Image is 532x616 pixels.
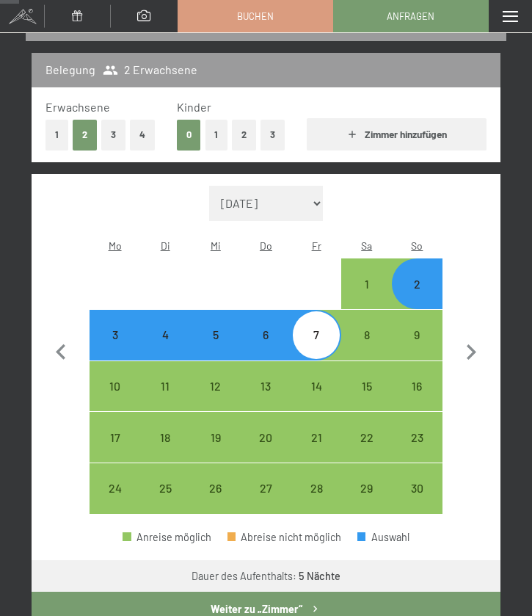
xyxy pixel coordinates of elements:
abbr: Samstag [361,239,372,252]
div: 14 [293,380,340,428]
div: Fri Nov 28 2025 [291,463,342,514]
div: 18 [142,432,189,479]
div: Mon Nov 24 2025 [90,463,140,514]
div: 19 [192,432,240,479]
button: 2 [73,120,97,150]
a: Buchen [178,1,332,32]
div: Anreise möglich [90,463,140,514]
button: 0 [177,120,201,150]
button: 4 [130,120,155,150]
div: 11 [142,380,189,428]
div: Sun Nov 09 2025 [392,310,442,360]
div: 8 [343,329,390,377]
div: Fri Nov 14 2025 [291,361,342,412]
div: 27 [242,482,290,530]
div: 26 [192,482,240,530]
div: Mon Nov 10 2025 [90,361,140,412]
div: 21 [293,432,340,479]
div: Tue Nov 11 2025 [140,361,191,412]
div: Anreise möglich [140,463,191,514]
div: 7 [293,329,340,377]
div: Sun Nov 23 2025 [392,412,442,463]
div: Mon Nov 03 2025 [90,310,140,360]
button: 1 [45,120,68,150]
div: 5 [192,329,240,377]
button: 3 [101,120,125,150]
div: Anreise möglich [241,310,291,360]
div: 9 [393,329,441,377]
div: Sat Nov 08 2025 [341,310,392,360]
div: Anreise möglich [191,412,241,463]
div: Wed Nov 19 2025 [191,412,241,463]
div: 17 [91,432,139,479]
abbr: Freitag [312,239,321,252]
div: 13 [242,380,290,428]
div: Anreise möglich [291,463,342,514]
div: Tue Nov 04 2025 [140,310,191,360]
div: Anreise möglich [241,361,291,412]
abbr: Sonntag [411,239,423,252]
div: Sun Nov 30 2025 [392,463,442,514]
div: Anreise möglich [392,258,442,309]
div: Fri Nov 21 2025 [291,412,342,463]
button: Vorheriger Monat [45,186,76,515]
span: Erwachsene [45,100,110,114]
div: Anreise möglich [90,361,140,412]
div: Anreise möglich [191,310,241,360]
div: 15 [343,380,390,428]
abbr: Donnerstag [260,239,272,252]
div: Anreise möglich [191,361,241,412]
button: 2 [232,120,256,150]
div: 1 [343,278,390,326]
div: 28 [293,482,340,530]
div: Anreise möglich [341,361,392,412]
span: Anfragen [387,10,434,23]
div: Thu Nov 13 2025 [241,361,291,412]
div: 10 [91,380,139,428]
div: Anreise möglich [392,412,442,463]
div: Thu Nov 27 2025 [241,463,291,514]
a: Anfragen [334,1,488,32]
div: 24 [91,482,139,530]
div: 22 [343,432,390,479]
h3: Belegung [45,62,95,78]
div: Anreise möglich [123,532,211,543]
div: Wed Nov 05 2025 [191,310,241,360]
div: Anreise möglich [241,463,291,514]
div: 30 [393,482,441,530]
div: 6 [242,329,290,377]
span: 2 Erwachsene [103,62,197,78]
div: 29 [343,482,390,530]
div: 3 [91,329,139,377]
div: Sat Nov 01 2025 [341,258,392,309]
div: Anreise möglich [341,463,392,514]
div: Anreise möglich [90,412,140,463]
div: Mon Nov 17 2025 [90,412,140,463]
div: Tue Nov 25 2025 [140,463,191,514]
div: Fri Nov 07 2025 [291,310,342,360]
div: Anreise möglich [392,463,442,514]
div: Abreise nicht möglich [227,532,342,543]
div: 25 [142,482,189,530]
button: Zimmer hinzufügen [307,118,487,151]
div: Anreise möglich [392,361,442,412]
div: Sun Nov 02 2025 [392,258,442,309]
div: 20 [242,432,290,479]
div: Tue Nov 18 2025 [140,412,191,463]
div: Anreise möglich [241,412,291,463]
div: 12 [192,380,240,428]
div: Thu Nov 06 2025 [241,310,291,360]
div: Sat Nov 22 2025 [341,412,392,463]
div: 16 [393,380,441,428]
div: Anreise möglich [140,361,191,412]
div: 4 [142,329,189,377]
div: Anreise möglich [291,310,342,360]
div: 23 [393,432,441,479]
button: 1 [205,120,228,150]
span: Kinder [177,100,211,114]
div: Thu Nov 20 2025 [241,412,291,463]
div: Anreise möglich [90,310,140,360]
abbr: Montag [109,239,122,252]
b: 5 Nächte [299,570,340,582]
div: Auswahl [357,532,409,543]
